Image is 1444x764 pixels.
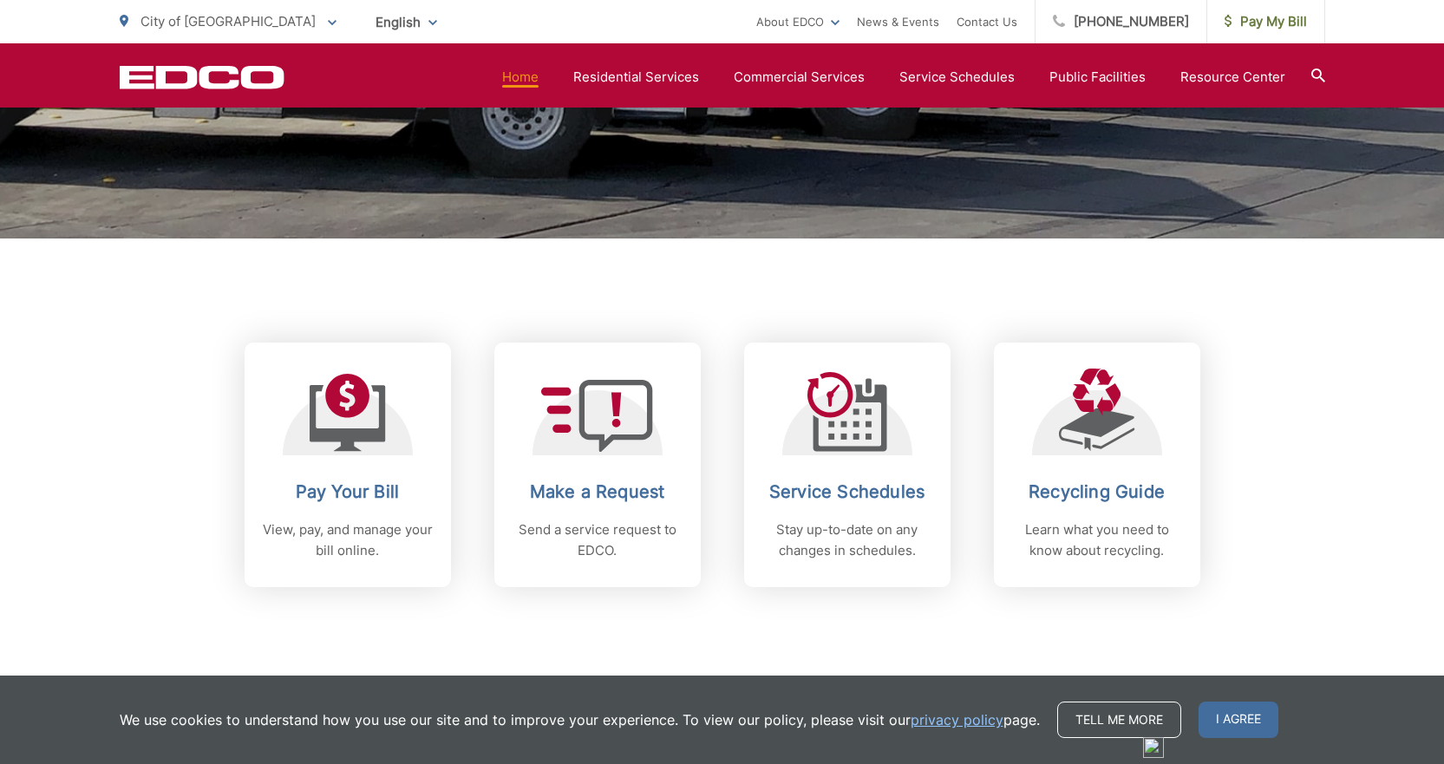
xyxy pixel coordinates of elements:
[512,519,683,561] p: Send a service request to EDCO.
[1143,737,1164,758] img: npw-badge-icon-locked.svg
[245,343,451,587] a: Pay Your Bill View, pay, and manage your bill online.
[494,343,701,587] a: Make a Request Send a service request to EDCO.
[1049,67,1146,88] a: Public Facilities
[957,11,1017,32] a: Contact Us
[1199,702,1278,738] span: I agree
[502,67,539,88] a: Home
[734,67,865,88] a: Commercial Services
[363,7,450,37] span: English
[761,519,933,561] p: Stay up-to-date on any changes in schedules.
[1011,481,1183,502] h2: Recycling Guide
[1011,519,1183,561] p: Learn what you need to know about recycling.
[899,67,1015,88] a: Service Schedules
[262,481,434,502] h2: Pay Your Bill
[761,481,933,502] h2: Service Schedules
[994,343,1200,587] a: Recycling Guide Learn what you need to know about recycling.
[1180,67,1285,88] a: Resource Center
[911,709,1003,730] a: privacy policy
[573,67,699,88] a: Residential Services
[512,481,683,502] h2: Make a Request
[262,519,434,561] p: View, pay, and manage your bill online.
[1225,11,1307,32] span: Pay My Bill
[744,343,951,587] a: Service Schedules Stay up-to-date on any changes in schedules.
[120,709,1040,730] p: We use cookies to understand how you use our site and to improve your experience. To view our pol...
[756,11,840,32] a: About EDCO
[857,11,939,32] a: News & Events
[140,13,316,29] span: City of [GEOGRAPHIC_DATA]
[120,65,284,89] a: EDCD logo. Return to the homepage.
[1057,702,1181,738] a: Tell me more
